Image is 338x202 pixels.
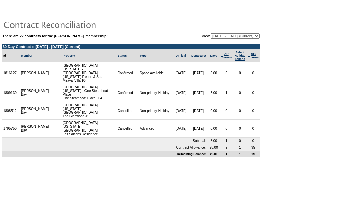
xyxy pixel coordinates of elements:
[138,102,172,120] td: Non-priority Holiday
[220,138,233,144] td: 1
[172,120,189,138] td: [DATE]
[233,138,247,144] td: 0
[2,138,208,144] td: Subtotal:
[138,120,172,138] td: Advanced
[140,54,146,57] a: Type
[220,62,233,84] td: 0
[190,84,208,102] td: [DATE]
[116,84,139,102] td: Confirmed
[61,84,116,102] td: [GEOGRAPHIC_DATA], [US_STATE] - One Steamboat Place One Steamboat Place 604
[247,120,260,138] td: 0
[208,151,220,157] td: 20.00
[233,151,247,157] td: 1
[138,84,172,102] td: Non-priority Holiday
[20,84,50,102] td: [PERSON_NAME] Bay
[2,144,208,151] td: Contract Allowance:
[2,62,20,84] td: 1816127
[20,120,50,138] td: [PERSON_NAME] Bay
[20,62,50,84] td: [PERSON_NAME]
[208,62,220,84] td: 3.00
[247,138,260,144] td: 0
[247,62,260,84] td: 0
[233,120,247,138] td: 0
[233,62,247,84] td: 0
[220,151,233,157] td: 1
[190,102,208,120] td: [DATE]
[116,62,139,84] td: Confirmed
[247,102,260,120] td: 0
[61,62,116,84] td: [GEOGRAPHIC_DATA], [US_STATE] - [GEOGRAPHIC_DATA] [US_STATE] Resort & Spa Miraval Villa 10
[2,49,20,62] td: Id
[21,54,33,57] a: Member
[220,84,233,102] td: 1
[2,44,260,49] td: 30 Day Contract :: [DATE] - [DATE] (Current)
[20,102,50,120] td: [PERSON_NAME] Bay
[221,52,232,59] a: ARTokens
[116,102,139,120] td: Cancelled
[3,18,139,31] img: pgTtlContractReconciliation.gif
[233,144,247,151] td: 1
[208,102,220,120] td: 0.00
[2,151,208,157] td: Remaining Balance:
[172,84,189,102] td: [DATE]
[138,62,172,84] td: Space Available
[169,33,260,39] td: View:
[208,138,220,144] td: 8.00
[116,120,139,138] td: Cancelled
[220,102,233,120] td: 0
[247,84,260,102] td: 0
[233,84,247,102] td: 0
[233,102,247,120] td: 0
[220,120,233,138] td: 0
[2,120,20,138] td: 1795750
[61,102,116,120] td: [GEOGRAPHIC_DATA], [US_STATE] - [GEOGRAPHIC_DATA] The Glenwood #6
[208,144,220,151] td: 28.00
[118,54,127,57] a: Status
[190,62,208,84] td: [DATE]
[2,84,20,102] td: 1809130
[208,84,220,102] td: 5.00
[176,54,186,57] a: Arrival
[220,144,233,151] td: 2
[235,51,246,61] a: Select HolidayTokens
[248,52,259,59] a: SGTokens
[190,120,208,138] td: [DATE]
[172,102,189,120] td: [DATE]
[208,120,220,138] td: 0.00
[2,102,20,120] td: 1808512
[247,144,260,151] td: 99
[172,62,189,84] td: [DATE]
[191,54,206,57] a: Departure
[61,120,116,138] td: [GEOGRAPHIC_DATA], [US_STATE] - [GEOGRAPHIC_DATA] Les Saisons Residence
[63,54,75,57] a: Property
[210,54,217,57] a: Days
[247,151,260,157] td: 99
[2,34,108,38] b: There are 22 contracts for the [PERSON_NAME] membership:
